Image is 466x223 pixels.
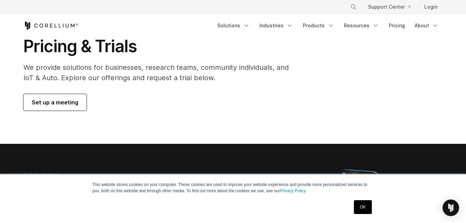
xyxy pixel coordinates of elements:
[299,19,338,32] a: Products
[23,94,87,111] a: Set up a meeting
[280,188,307,193] a: Privacy Policy.
[23,62,298,83] p: We provide solutions for businesses, research teams, community individuals, and IoT & Auto. Explo...
[23,21,78,30] a: Corellium Home
[32,98,78,106] span: Set up a meeting
[443,199,459,216] div: Open Intercom Messenger
[342,1,443,13] div: Navigation Menu
[23,36,298,57] h1: Pricing & Trials
[340,19,383,32] a: Resources
[354,200,371,214] a: OK
[385,19,409,32] a: Pricing
[92,182,374,194] p: This website stores cookies on your computer. These cookies are used to improve your website expe...
[213,19,254,32] a: Solutions
[363,1,416,13] a: Support Center
[347,1,360,13] button: Search
[255,19,297,32] a: Industries
[23,173,58,179] h6: FOR BUSINESS
[410,19,443,32] a: About
[419,1,443,13] a: Login
[213,19,443,32] div: Navigation Menu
